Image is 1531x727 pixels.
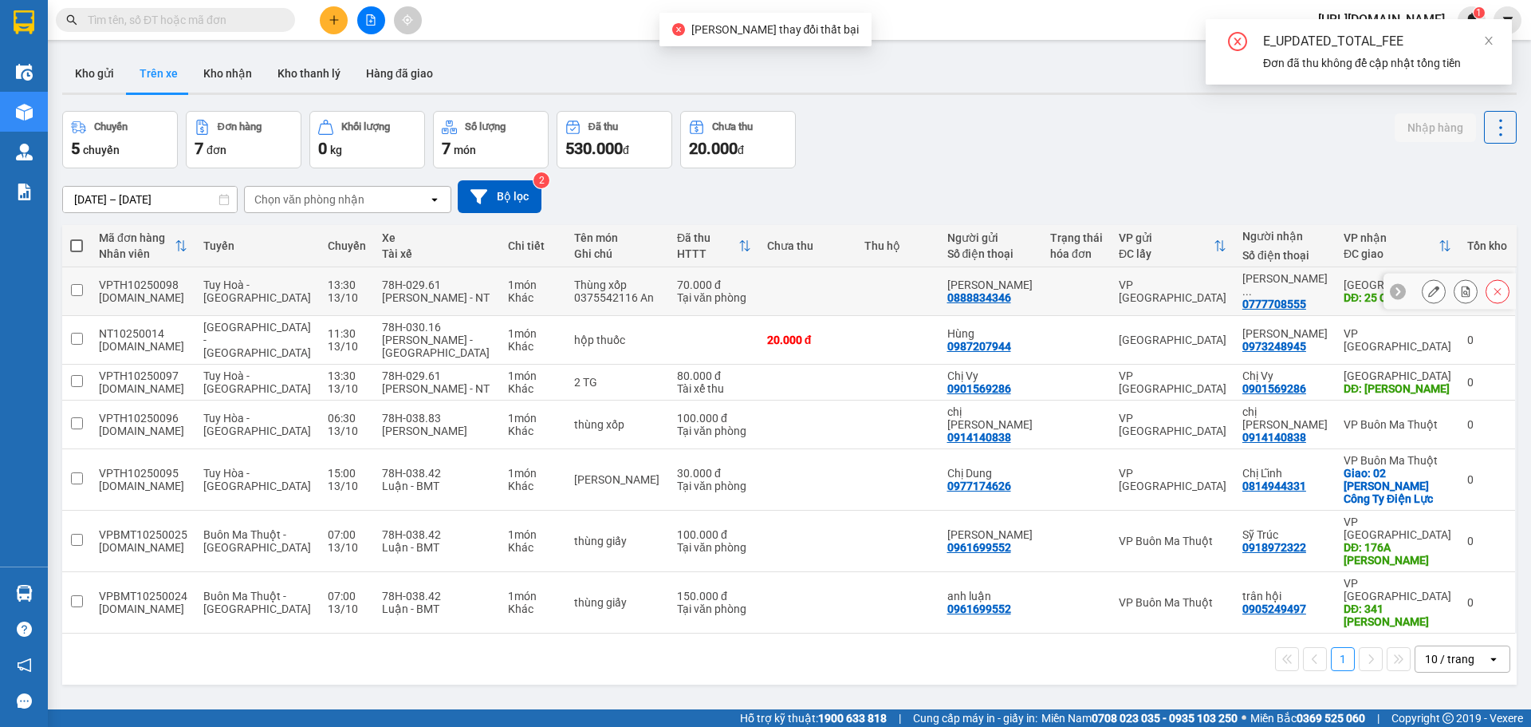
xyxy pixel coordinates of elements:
[712,121,753,132] div: Chưa thu
[1263,54,1493,72] div: Đơn đã thu không để cập nhật tổng tiền
[91,225,195,267] th: Toggle SortBy
[16,104,33,121] img: warehouse-icon
[382,321,492,334] div: 78H-030.16
[254,192,364,207] div: Chọn văn phòng nhận
[677,528,751,541] div: 100.000 đ
[16,64,33,81] img: warehouse-icon
[1465,13,1479,27] img: icon-new-feature
[677,467,751,480] div: 30.000 đ
[1467,535,1507,547] div: 0
[203,239,312,252] div: Tuyến
[767,239,849,252] div: Chưa thu
[1119,535,1226,547] div: VP Buôn Ma Thuột
[623,144,629,156] span: đ
[1442,713,1454,724] span: copyright
[947,382,1011,395] div: 0901569286
[16,184,33,200] img: solution-icon
[203,528,311,554] span: Buôn Ma Thuột - [GEOGRAPHIC_DATA]
[1119,467,1226,492] div: VP [GEOGRAPHIC_DATA]
[1242,541,1306,554] div: 0918972322
[328,425,366,437] div: 13/10
[669,225,759,267] th: Toggle SortBy
[574,291,661,304] div: 0375542116 An
[382,541,492,554] div: Luận - BMT
[557,111,672,168] button: Đã thu530.000đ
[677,590,751,603] div: 150.000 đ
[1395,113,1476,142] button: Nhập hàng
[330,144,342,156] span: kg
[740,709,887,727] span: Hỗ trợ kỹ thuật:
[574,334,661,346] div: hộp thuốc
[677,425,751,437] div: Tại văn phòng
[1476,7,1482,18] span: 1
[328,603,366,615] div: 13/10
[1242,382,1306,395] div: 0901569286
[1344,467,1451,505] div: Giao: 02 lê Duẩn Công Ty Điện Lực
[357,6,385,34] button: file-add
[1331,647,1355,671] button: 1
[1474,7,1485,18] sup: 1
[382,603,492,615] div: Luận - BMT
[16,144,33,160] img: warehouse-icon
[1487,653,1500,666] svg: open
[328,382,366,395] div: 13/10
[677,247,738,260] div: HTTT
[672,23,685,36] span: close-circle
[207,144,226,156] span: đơn
[947,467,1034,480] div: Chị Dung
[689,139,738,158] span: 20.000
[677,541,751,554] div: Tại văn phòng
[767,334,849,346] div: 20.000 đ
[680,111,796,168] button: Chưa thu20.000đ
[1344,418,1451,431] div: VP Buôn Ma Thuột
[99,528,187,541] div: VPBMT10250025
[508,480,558,492] div: Khác
[382,467,492,480] div: 78H-038.42
[382,480,492,492] div: Luận - BMT
[1242,405,1328,431] div: chị Thu
[218,121,262,132] div: Đơn hàng
[465,121,506,132] div: Số lượng
[394,6,422,34] button: aim
[99,480,187,492] div: suong.bb
[574,376,661,389] div: 2 TG
[1344,327,1451,353] div: VP [GEOGRAPHIC_DATA]
[574,535,661,547] div: thùng giấy
[947,327,1034,340] div: Hùng
[1228,32,1247,54] span: close-circle
[947,590,1034,603] div: anh luận
[1422,279,1446,303] div: Sửa đơn hàng
[1242,369,1328,382] div: Chị Vy
[947,405,1034,431] div: chị Thu
[1494,6,1521,34] button: caret-down
[17,658,32,673] span: notification
[508,603,558,615] div: Khác
[508,291,558,304] div: Khác
[947,603,1011,615] div: 0961699552
[677,382,751,395] div: Tài xế thu
[99,603,187,615] div: truc.bb
[899,709,901,727] span: |
[99,412,187,425] div: VPTH10250096
[1242,340,1306,353] div: 0973248945
[947,431,1011,444] div: 0914140838
[1242,431,1306,444] div: 0914140838
[328,327,366,340] div: 11:30
[99,279,187,291] div: VPTH10250098
[62,54,127,93] button: Kho gửi
[947,247,1034,260] div: Số điện thoại
[1467,239,1507,252] div: Tồn kho
[328,467,366,480] div: 15:00
[328,369,366,382] div: 13:30
[83,144,120,156] span: chuyến
[677,231,738,244] div: Đã thu
[382,369,492,382] div: 78H-029.61
[947,340,1011,353] div: 0987207944
[1119,334,1226,346] div: [GEOGRAPHIC_DATA]
[947,528,1034,541] div: Anh Luận
[1467,376,1507,389] div: 0
[99,340,187,353] div: ly.bb
[203,369,311,395] span: Tuy Hoà - [GEOGRAPHIC_DATA]
[186,111,301,168] button: Đơn hàng7đơn
[508,467,558,480] div: 1 món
